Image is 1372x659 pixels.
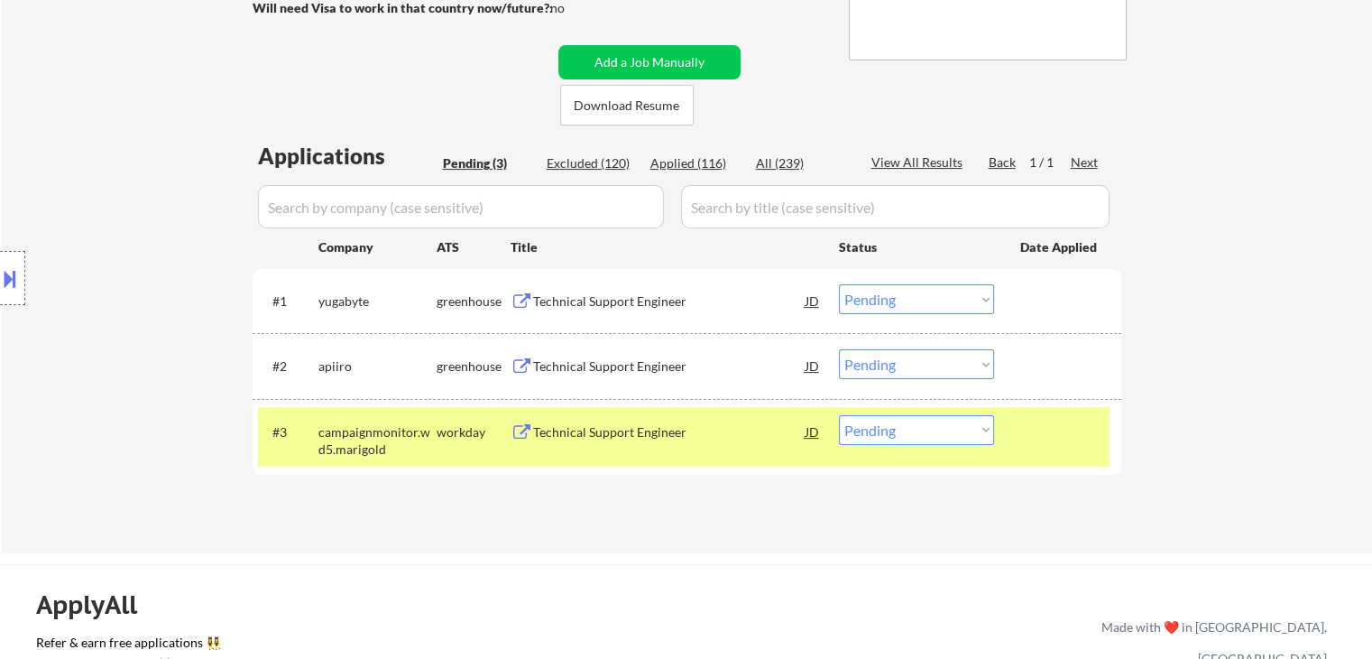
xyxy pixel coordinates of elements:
[258,145,437,167] div: Applications
[511,238,822,256] div: Title
[989,153,1017,172] div: Back
[437,423,511,441] div: workday
[560,85,694,125] button: Download Resume
[1020,238,1100,256] div: Date Applied
[36,589,158,620] div: ApplyAll
[437,238,511,256] div: ATS
[437,292,511,311] div: greenhouse
[547,154,637,172] div: Excluded (120)
[437,357,511,376] div: greenhouse
[681,185,1110,228] input: Search by title (case sensitive)
[443,154,533,172] div: Pending (3)
[558,45,741,79] button: Add a Job Manually
[839,230,994,263] div: Status
[36,636,724,655] a: Refer & earn free applications 👯‍♀️
[756,154,846,172] div: All (239)
[650,154,741,172] div: Applied (116)
[804,415,822,448] div: JD
[533,423,806,441] div: Technical Support Engineer
[258,185,664,228] input: Search by company (case sensitive)
[533,357,806,376] div: Technical Support Engineer
[318,238,437,256] div: Company
[318,357,437,376] div: apiiro
[1071,153,1100,172] div: Next
[1029,153,1071,172] div: 1 / 1
[318,292,437,311] div: yugabyte
[533,292,806,311] div: Technical Support Engineer
[804,349,822,382] div: JD
[804,284,822,317] div: JD
[871,153,968,172] div: View All Results
[318,423,437,459] div: campaignmonitor.wd5.marigold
